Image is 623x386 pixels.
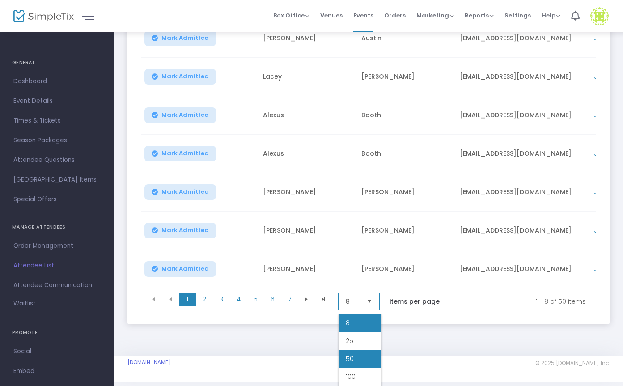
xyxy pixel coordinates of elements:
span: Orders [384,4,406,27]
span: Event Details [13,95,101,107]
kendo-pager-info: 1 - 8 of 50 items [458,293,586,310]
span: Special Offers [13,194,101,205]
td: [PERSON_NAME] [356,212,454,250]
span: Go to the last page [315,293,332,306]
span: Help [542,11,560,20]
span: 25 [346,336,353,345]
span: Mark Admitted [161,34,209,42]
span: Attendee List [13,260,101,271]
span: Page 7 [281,293,298,306]
span: Embed [13,365,101,377]
span: Page 5 [247,293,264,306]
span: 50 [346,354,354,363]
span: Attendee Communication [13,280,101,291]
span: Social [13,346,101,357]
span: Box Office [273,11,309,20]
td: [EMAIL_ADDRESS][DOMAIN_NAME] [454,96,589,135]
td: [PERSON_NAME] [258,19,356,58]
span: Page 4 [230,293,247,306]
td: [PERSON_NAME] [356,58,454,96]
td: Alexus [258,135,356,173]
button: Mark Admitted [144,30,216,46]
h4: MANAGE ATTENDEES [12,218,102,236]
span: © 2025 [DOMAIN_NAME] Inc. [535,360,610,367]
td: [EMAIL_ADDRESS][DOMAIN_NAME] [454,173,589,212]
span: Season Packages [13,135,101,146]
td: [PERSON_NAME] [258,250,356,288]
span: Marketing [416,11,454,20]
td: Booth [356,96,454,135]
span: 8 [346,318,350,327]
span: 8 [346,297,360,306]
td: [PERSON_NAME] [258,173,356,212]
span: Mark Admitted [161,227,209,234]
td: [EMAIL_ADDRESS][DOMAIN_NAME] [454,250,589,288]
span: 100 [346,372,356,381]
button: Mark Admitted [144,184,216,200]
button: Mark Admitted [144,69,216,85]
span: Mark Admitted [161,150,209,157]
td: [EMAIL_ADDRESS][DOMAIN_NAME] [454,58,589,96]
span: Mark Admitted [161,73,209,80]
span: Times & Tickets [13,115,101,127]
td: Lacey [258,58,356,96]
span: Venues [320,4,343,27]
button: Select [363,293,376,310]
span: Mark Admitted [161,188,209,195]
label: items per page [390,297,440,306]
span: Go to the next page [298,293,315,306]
td: [EMAIL_ADDRESS][DOMAIN_NAME] [454,212,589,250]
td: [PERSON_NAME] [356,250,454,288]
span: Page 6 [264,293,281,306]
button: Mark Admitted [144,146,216,161]
button: Mark Admitted [144,107,216,123]
td: Austin [356,19,454,58]
td: [PERSON_NAME] [258,212,356,250]
button: Mark Admitted [144,261,216,277]
span: Dashboard [13,76,101,87]
span: [GEOGRAPHIC_DATA] Items [13,174,101,186]
span: Waitlist [13,299,36,308]
span: Page 2 [196,293,213,306]
span: Attendee Questions [13,154,101,166]
span: Go to the next page [303,296,310,303]
span: Mark Admitted [161,111,209,119]
span: Events [353,4,373,27]
span: Order Management [13,240,101,252]
td: [EMAIL_ADDRESS][DOMAIN_NAME] [454,135,589,173]
span: Mark Admitted [161,265,209,272]
td: Alexus [258,96,356,135]
span: Page 3 [213,293,230,306]
a: [DOMAIN_NAME] [127,359,171,366]
td: Booth [356,135,454,173]
td: [EMAIL_ADDRESS][DOMAIN_NAME] [454,19,589,58]
span: Page 1 [179,293,196,306]
h4: GENERAL [12,54,102,72]
span: Go to the last page [320,296,327,303]
h4: PROMOTE [12,324,102,342]
td: [PERSON_NAME] [356,173,454,212]
button: Mark Admitted [144,223,216,238]
span: Reports [465,11,494,20]
span: Settings [504,4,531,27]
